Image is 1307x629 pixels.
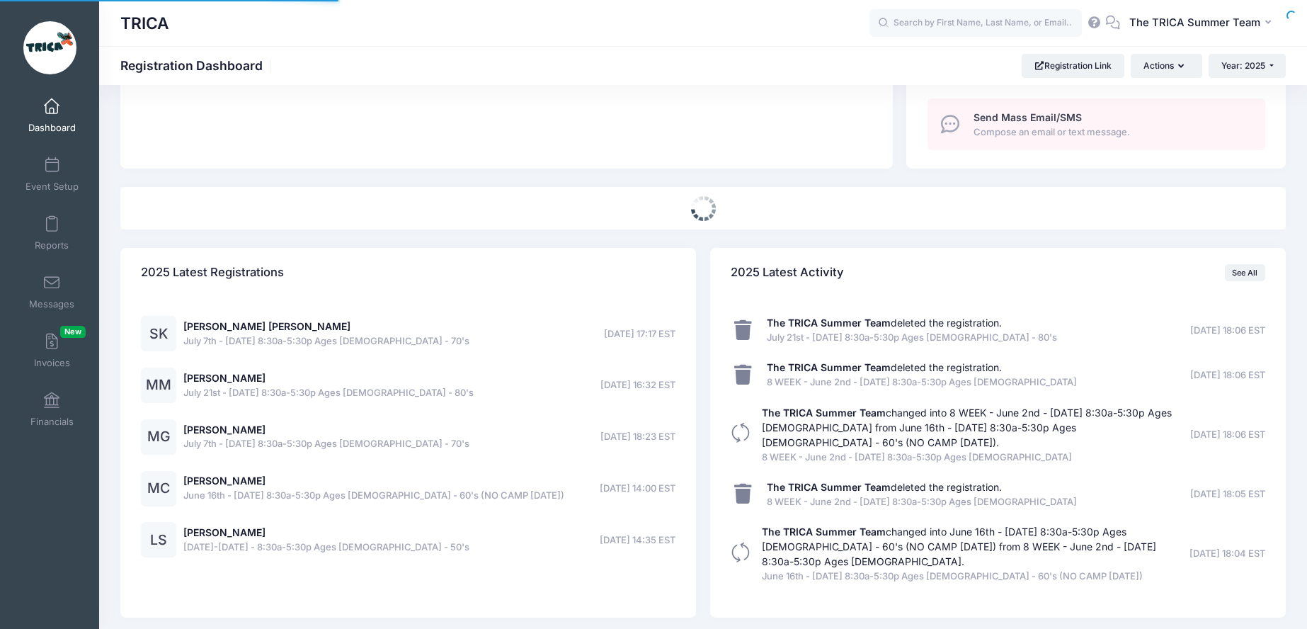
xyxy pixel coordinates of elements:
[183,334,469,348] span: July 7th - [DATE] 8:30a-5:30p Ages [DEMOGRAPHIC_DATA] - 70's
[869,9,1082,38] input: Search by First Name, Last Name, or Email...
[141,316,176,351] div: SK
[141,535,176,547] a: LS
[141,329,176,341] a: SK
[762,569,1185,584] span: June 16th - [DATE] 8:30a-5:30p Ages [DEMOGRAPHIC_DATA] - 60's (NO CAMP [DATE])
[762,526,1156,567] a: The TRICA Summer Teamchanged into June 16th - [DATE] 8:30a-5:30p Ages [DEMOGRAPHIC_DATA] - 60's (...
[731,253,844,293] h4: 2025 Latest Activity
[18,385,86,434] a: Financials
[1209,54,1286,78] button: Year: 2025
[767,361,891,373] strong: The TRICA Summer Team
[34,357,70,369] span: Invoices
[1189,547,1265,561] span: [DATE] 18:04 EST
[141,380,176,392] a: MM
[767,317,1002,329] a: The TRICA Summer Teamdeleted the registration.
[183,424,266,436] a: [PERSON_NAME]
[762,407,886,419] strong: The TRICA Summer Team
[28,122,76,134] span: Dashboard
[1190,368,1265,382] span: [DATE] 18:06 EST
[767,481,891,493] strong: The TRICA Summer Team
[141,522,176,557] div: LS
[1190,487,1265,501] span: [DATE] 18:05 EST
[141,368,176,403] div: MM
[1221,60,1265,71] span: Year: 2025
[604,327,675,341] span: [DATE] 17:17 EST
[18,149,86,199] a: Event Setup
[767,331,1057,345] span: July 21st - [DATE] 8:30a-5:30p Ages [DEMOGRAPHIC_DATA] - 80's
[974,111,1082,123] span: Send Mass Email/SMS
[18,326,86,375] a: InvoicesNew
[183,489,564,503] span: June 16th - [DATE] 8:30a-5:30p Ages [DEMOGRAPHIC_DATA] - 60's (NO CAMP [DATE])
[18,208,86,258] a: Reports
[1129,15,1260,30] span: The TRICA Summer Team
[35,239,69,251] span: Reports
[600,430,675,444] span: [DATE] 18:23 EST
[141,419,176,455] div: MG
[183,526,266,538] a: [PERSON_NAME]
[30,416,74,428] span: Financials
[1120,7,1286,40] button: The TRICA Summer Team
[25,181,79,193] span: Event Setup
[141,253,284,293] h4: 2025 Latest Registrations
[762,526,886,538] strong: The TRICA Summer Team
[928,98,1265,150] a: Send Mass Email/SMS Compose an email or text message.
[1190,428,1265,442] span: [DATE] 18:06 EST
[183,475,266,487] a: [PERSON_NAME]
[974,125,1249,140] span: Compose an email or text message.
[1131,54,1202,78] button: Actions
[767,495,1077,509] span: 8 WEEK - June 2nd - [DATE] 8:30a-5:30p Ages [DEMOGRAPHIC_DATA]
[120,7,169,40] h1: TRICA
[767,361,1002,373] a: The TRICA Summer Teamdeleted the registration.
[600,378,675,392] span: [DATE] 16:32 EST
[762,407,1172,448] a: The TRICA Summer Teamchanged into 8 WEEK - June 2nd - [DATE] 8:30a-5:30p Ages [DEMOGRAPHIC_DATA] ...
[29,298,74,310] span: Messages
[183,437,469,451] span: July 7th - [DATE] 8:30a-5:30p Ages [DEMOGRAPHIC_DATA] - 70's
[18,91,86,140] a: Dashboard
[1225,264,1265,281] a: See All
[183,386,474,400] span: July 21st - [DATE] 8:30a-5:30p Ages [DEMOGRAPHIC_DATA] - 80's
[183,372,266,384] a: [PERSON_NAME]
[60,326,86,338] span: New
[141,471,176,506] div: MC
[183,540,469,555] span: [DATE]-[DATE] - 8:30a-5:30p Ages [DEMOGRAPHIC_DATA] - 50's
[767,481,1002,493] a: The TRICA Summer Teamdeleted the registration.
[767,317,891,329] strong: The TRICA Summer Team
[1190,324,1265,338] span: [DATE] 18:06 EST
[600,482,675,496] span: [DATE] 14:00 EST
[141,431,176,443] a: MG
[23,21,76,74] img: TRICA
[141,483,176,495] a: MC
[767,375,1077,390] span: 8 WEEK - June 2nd - [DATE] 8:30a-5:30p Ages [DEMOGRAPHIC_DATA]
[120,58,275,73] h1: Registration Dashboard
[183,320,350,332] a: [PERSON_NAME] [PERSON_NAME]
[600,533,675,548] span: [DATE] 14:35 EST
[1022,54,1124,78] a: Registration Link
[18,267,86,317] a: Messages
[762,450,1185,465] span: 8 WEEK - June 2nd - [DATE] 8:30a-5:30p Ages [DEMOGRAPHIC_DATA]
